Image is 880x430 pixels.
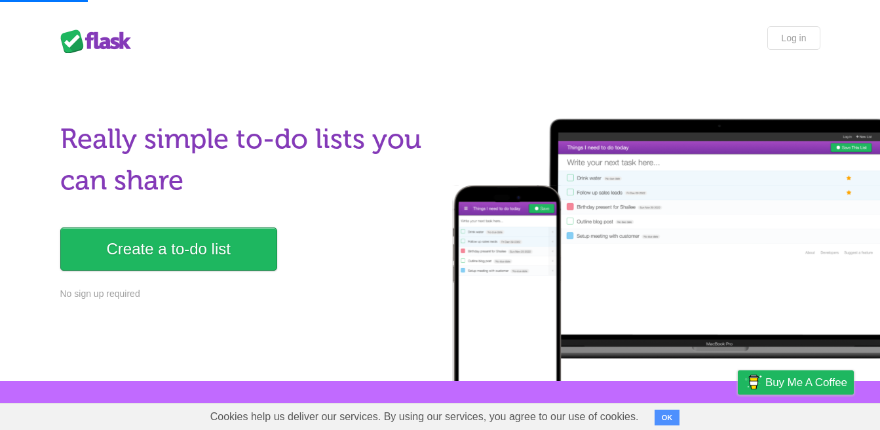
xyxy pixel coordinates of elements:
span: Buy me a coffee [765,371,847,394]
button: OK [655,410,680,425]
div: Flask Lists [60,29,139,53]
span: Cookies help us deliver our services. By using our services, you agree to our use of cookies. [197,404,652,430]
a: Buy me a coffee [738,370,854,395]
img: Buy me a coffee [744,371,762,393]
a: Log in [767,26,820,50]
a: Create a to-do list [60,227,277,271]
h1: Really simple to-do lists you can share [60,119,432,201]
p: No sign up required [60,287,432,301]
